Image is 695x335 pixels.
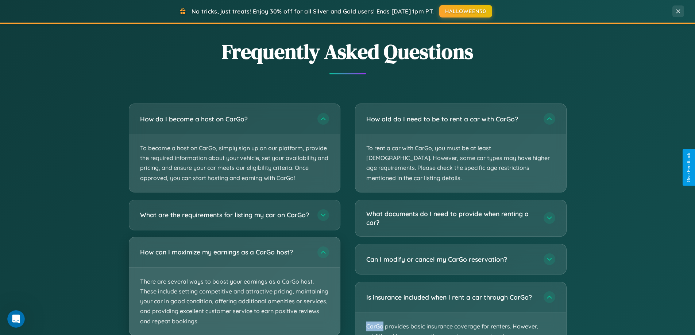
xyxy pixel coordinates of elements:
[140,114,310,124] h3: How do I become a host on CarGo?
[140,210,310,219] h3: What are the requirements for listing my car on CarGo?
[129,134,340,192] p: To become a host on CarGo, simply sign up on our platform, provide the required information about...
[366,293,536,302] h3: Is insurance included when I rent a car through CarGo?
[129,38,567,66] h2: Frequently Asked Questions
[7,310,25,328] iframe: Intercom live chat
[355,134,566,192] p: To rent a car with CarGo, you must be at least [DEMOGRAPHIC_DATA]. However, some car types may ha...
[366,209,536,227] h3: What documents do I need to provide when renting a car?
[686,153,691,182] div: Give Feedback
[439,5,492,17] button: HALLOWEEN30
[140,248,310,257] h3: How can I maximize my earnings as a CarGo host?
[192,8,434,15] span: No tricks, just treats! Enjoy 30% off for all Silver and Gold users! Ends [DATE] 1pm PT.
[366,114,536,124] h3: How old do I need to be to rent a car with CarGo?
[366,255,536,264] h3: Can I modify or cancel my CarGo reservation?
